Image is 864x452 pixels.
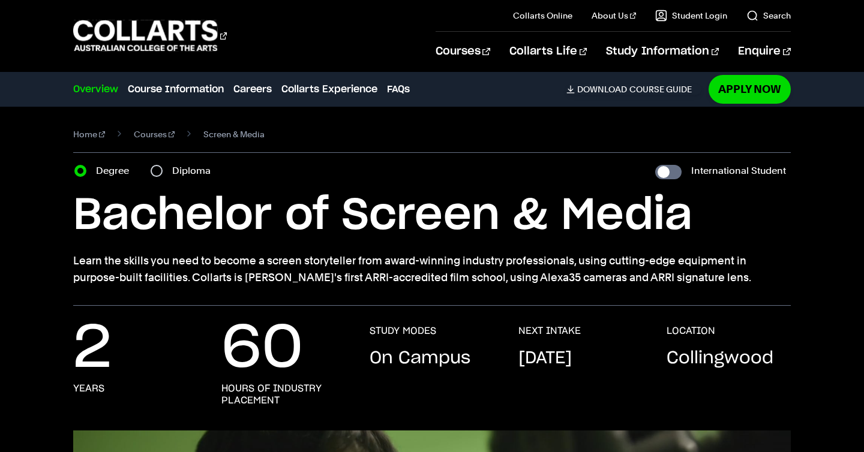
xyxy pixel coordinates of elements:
[221,382,346,406] h3: hours of industry placement
[667,325,715,337] h3: LOCATION
[370,346,470,370] p: On Campus
[738,32,790,71] a: Enquire
[73,252,790,286] p: Learn the skills you need to become a screen storyteller from award-winning industry professional...
[746,10,791,22] a: Search
[281,82,377,97] a: Collarts Experience
[436,32,490,71] a: Courses
[172,162,218,179] label: Diploma
[73,82,118,97] a: Overview
[134,126,175,143] a: Courses
[518,325,581,337] h3: NEXT INTAKE
[73,382,104,394] h3: years
[387,82,410,97] a: FAQs
[73,325,112,373] p: 2
[509,32,587,71] a: Collarts Life
[370,325,436,337] h3: STUDY MODES
[203,126,265,143] span: Screen & Media
[73,19,227,53] div: Go to homepage
[655,10,727,22] a: Student Login
[73,126,105,143] a: Home
[691,162,786,179] label: International Student
[592,10,636,22] a: About Us
[221,325,303,373] p: 60
[128,82,224,97] a: Course Information
[709,75,791,103] a: Apply Now
[513,10,572,22] a: Collarts Online
[233,82,272,97] a: Careers
[667,346,773,370] p: Collingwood
[577,84,627,95] span: Download
[518,346,572,370] p: [DATE]
[566,84,701,95] a: DownloadCourse Guide
[96,162,136,179] label: Degree
[73,189,790,243] h1: Bachelor of Screen & Media
[606,32,719,71] a: Study Information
